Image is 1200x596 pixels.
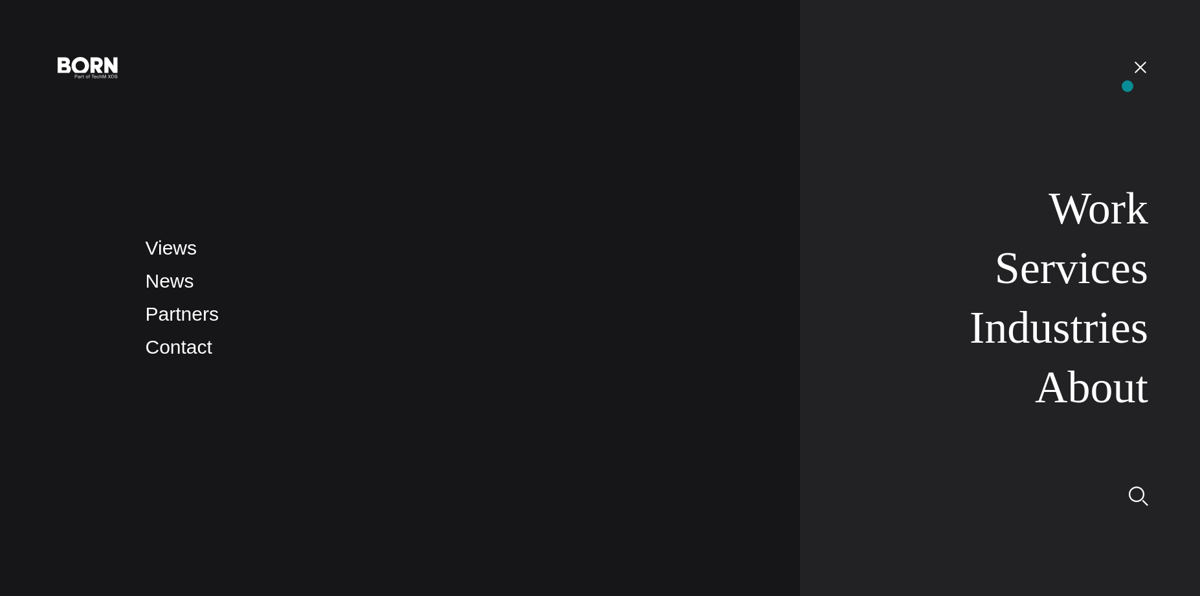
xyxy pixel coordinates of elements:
a: Services [995,243,1148,293]
a: About [1035,362,1148,412]
img: Search [1129,487,1148,506]
a: Work [1049,183,1148,233]
a: Views [146,237,197,258]
a: News [146,270,194,292]
a: Contact [146,336,212,358]
a: Industries [970,303,1148,352]
button: Open [1125,53,1156,80]
a: Partners [146,303,219,325]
